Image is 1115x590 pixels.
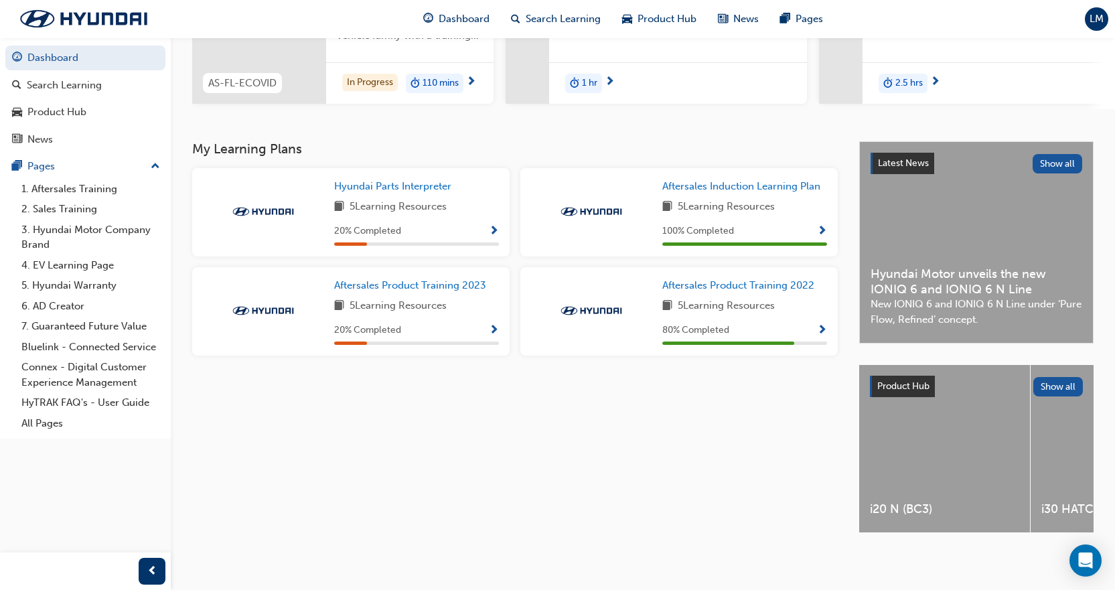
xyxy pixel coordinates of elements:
a: 7. Guaranteed Future Value [16,316,165,337]
span: next-icon [605,76,615,88]
span: 1 hr [582,76,597,91]
div: Search Learning [27,78,102,93]
span: 80 % Completed [662,323,729,338]
span: New IONIQ 6 and IONIQ 6 N Line under ‘Pure Flow, Refined’ concept. [871,297,1082,327]
span: Aftersales Induction Learning Plan [662,180,820,192]
span: next-icon [466,76,476,88]
a: Search Learning [5,73,165,98]
button: Show Progress [817,322,827,339]
a: pages-iconPages [769,5,834,33]
button: Pages [5,154,165,179]
a: News [5,127,165,152]
button: Show Progress [489,223,499,240]
span: i20 N (BC3) [870,502,1019,517]
span: search-icon [511,11,520,27]
div: Product Hub [27,104,86,120]
button: Show all [1033,377,1084,396]
div: In Progress [342,74,398,92]
span: news-icon [718,11,728,27]
span: Pages [796,11,823,27]
span: 100 % Completed [662,224,734,239]
span: car-icon [12,106,22,119]
span: search-icon [12,80,21,92]
h3: My Learning Plans [192,141,838,157]
a: car-iconProduct Hub [611,5,707,33]
button: LM [1085,7,1108,31]
span: news-icon [12,134,22,146]
span: book-icon [334,298,344,315]
a: Hyundai Parts Interpreter [334,179,457,194]
a: 1. Aftersales Training [16,179,165,200]
a: Latest NewsShow allHyundai Motor unveils the new IONIQ 6 and IONIQ 6 N LineNew IONIQ 6 and IONIQ ... [859,141,1094,344]
span: AS-FL-ECOVID [208,76,277,91]
a: news-iconNews [707,5,769,33]
span: 20 % Completed [334,323,401,338]
span: 20 % Completed [334,224,401,239]
button: Show all [1033,154,1083,173]
span: 5 Learning Resources [350,199,447,216]
span: pages-icon [12,161,22,173]
a: Product HubShow all [870,376,1083,397]
span: prev-icon [147,563,157,580]
img: Trak [554,205,628,218]
a: 5. Hyundai Warranty [16,275,165,296]
span: 5 Learning Resources [350,298,447,315]
a: i20 N (BC3) [859,365,1030,532]
span: 5 Learning Resources [678,199,775,216]
span: Hyundai Motor unveils the new IONIQ 6 and IONIQ 6 N Line [871,267,1082,297]
button: Show Progress [817,223,827,240]
a: 4. EV Learning Page [16,255,165,276]
div: Open Intercom Messenger [1069,544,1102,577]
span: book-icon [334,199,344,216]
span: duration-icon [411,75,420,92]
span: duration-icon [883,75,893,92]
button: DashboardSearch LearningProduct HubNews [5,43,165,154]
span: book-icon [662,199,672,216]
span: Show Progress [817,226,827,238]
span: LM [1090,11,1104,27]
span: Dashboard [439,11,490,27]
span: 110 mins [423,76,459,91]
span: Search Learning [526,11,601,27]
span: Product Hub [877,380,930,392]
span: News [733,11,759,27]
a: Latest NewsShow all [871,153,1082,174]
a: Aftersales Product Training 2022 [662,278,820,293]
span: guage-icon [423,11,433,27]
a: Dashboard [5,46,165,70]
a: Connex - Digital Customer Experience Management [16,357,165,392]
a: 2. Sales Training [16,199,165,220]
span: Hyundai Parts Interpreter [334,180,451,192]
span: next-icon [930,76,940,88]
span: book-icon [662,298,672,315]
a: All Pages [16,413,165,434]
span: Show Progress [489,226,499,238]
span: Aftersales Product Training 2022 [662,279,814,291]
img: Trak [7,5,161,33]
img: Trak [554,304,628,317]
span: Latest News [878,157,929,169]
a: 6. AD Creator [16,296,165,317]
div: News [27,132,53,147]
img: Trak [226,304,300,317]
span: Aftersales Product Training 2023 [334,279,486,291]
a: Aftersales Induction Learning Plan [662,179,826,194]
a: 3. Hyundai Motor Company Brand [16,220,165,255]
button: Show Progress [489,322,499,339]
span: car-icon [622,11,632,27]
a: guage-iconDashboard [413,5,500,33]
span: Product Hub [638,11,696,27]
span: duration-icon [570,75,579,92]
img: Trak [226,205,300,218]
div: Pages [27,159,55,174]
a: Aftersales Product Training 2023 [334,278,492,293]
span: Show Progress [489,325,499,337]
a: Bluelink - Connected Service [16,337,165,358]
span: pages-icon [780,11,790,27]
a: HyTRAK FAQ's - User Guide [16,392,165,413]
span: up-icon [151,158,160,175]
span: Show Progress [817,325,827,337]
span: guage-icon [12,52,22,64]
